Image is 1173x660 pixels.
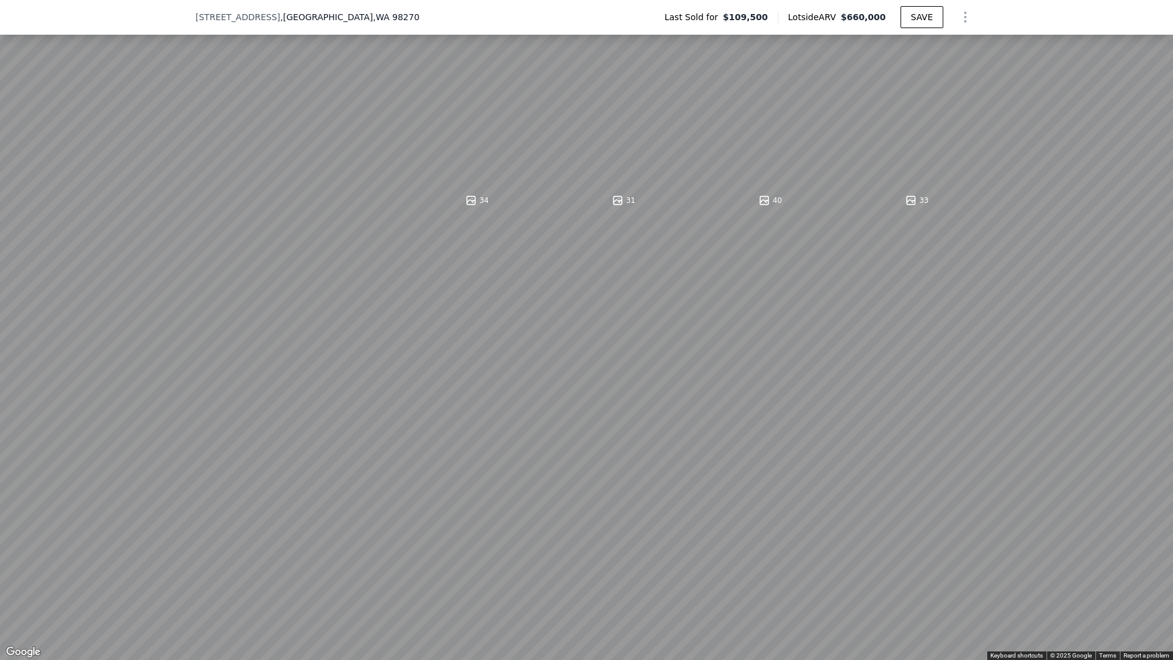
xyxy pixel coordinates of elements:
[788,11,841,23] span: Lotside ARV
[195,11,280,23] span: [STREET_ADDRESS]
[758,194,782,207] div: 40
[901,6,943,28] button: SAVE
[612,194,635,207] div: 31
[665,11,723,23] span: Last Sold for
[465,194,489,207] div: 34
[723,11,768,23] span: $109,500
[905,194,929,207] div: 33
[953,5,977,29] button: Show Options
[280,11,420,23] span: , [GEOGRAPHIC_DATA]
[841,12,886,22] span: $660,000
[373,12,419,22] span: , WA 98270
